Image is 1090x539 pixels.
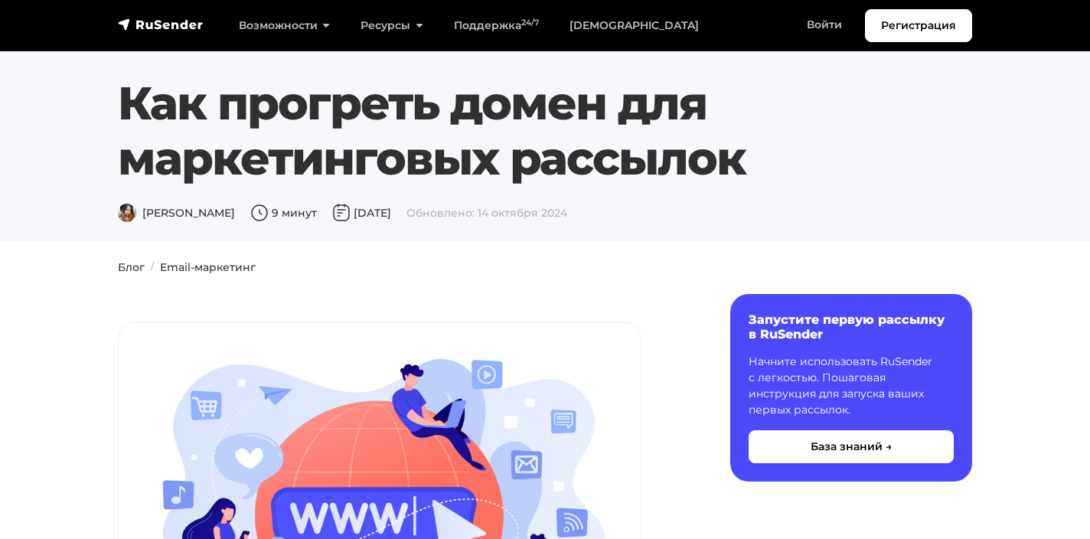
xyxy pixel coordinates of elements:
[791,9,857,41] a: Войти
[250,204,269,222] img: Время чтения
[118,206,235,220] span: [PERSON_NAME]
[145,260,256,276] li: Email-маркетинг
[730,294,972,482] a: Запустите первую рассылку в RuSender Начните использовать RuSender с легкостью. Пошаговая инструк...
[749,430,954,463] button: База знаний →
[332,206,391,220] span: [DATE]
[332,204,351,222] img: Дата публикации
[118,260,145,274] a: Блог
[406,206,567,220] span: Обновлено: 14 октября 2024
[345,10,438,41] a: Ресурсы
[109,260,981,276] nav: breadcrumb
[439,10,554,41] a: Поддержка24/7
[749,312,954,341] h6: Запустите первую рассылку в RuSender
[118,76,899,186] h1: Как прогреть домен для маркетинговых рассылок
[118,17,204,32] img: RuSender
[521,18,539,28] sup: 24/7
[554,10,714,41] a: [DEMOGRAPHIC_DATA]
[250,206,317,220] span: 9 минут
[749,354,954,418] p: Начните использовать RuSender с легкостью. Пошаговая инструкция для запуска ваших первых рассылок.
[224,10,345,41] a: Возможности
[865,9,972,42] a: Регистрация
